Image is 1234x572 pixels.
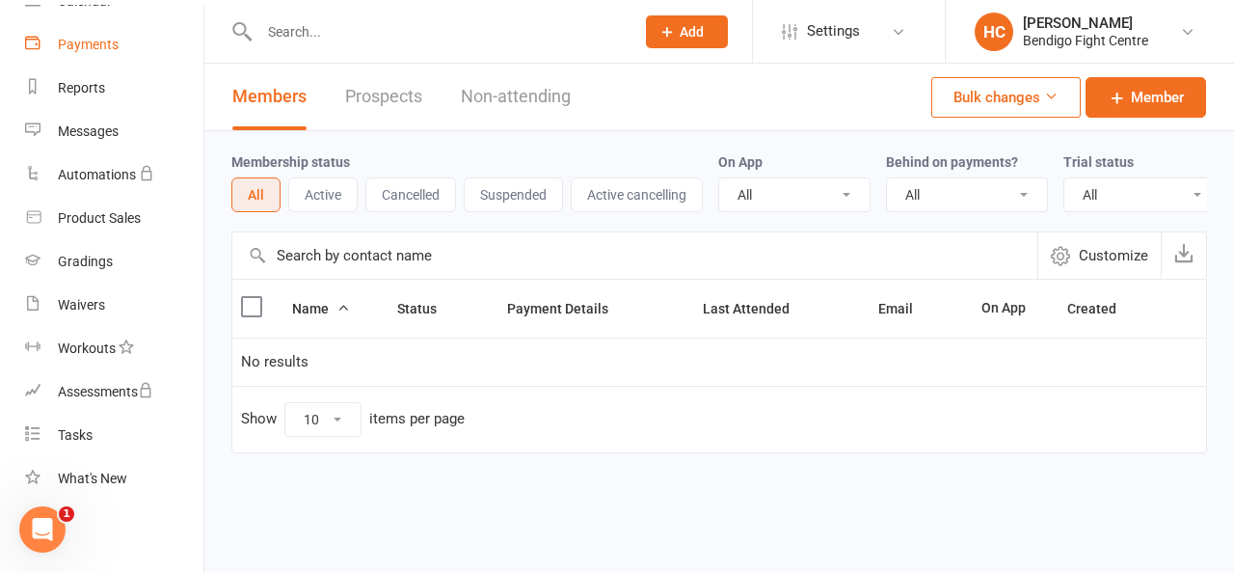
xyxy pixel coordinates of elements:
a: Members [232,64,307,130]
span: Customize [1079,244,1148,267]
button: Last Attended [703,297,811,320]
span: Payment Details [507,301,630,316]
input: Search by contact name [232,232,1037,279]
span: Created [1067,301,1138,316]
div: Automations [58,167,136,182]
label: On App [718,154,763,170]
input: Search... [254,18,621,45]
div: Bendigo Fight Centre [1023,32,1148,49]
a: Reports [25,67,203,110]
button: Name [292,297,350,320]
label: Behind on payments? [886,154,1018,170]
a: Product Sales [25,197,203,240]
a: Messages [25,110,203,153]
span: Status [397,301,458,316]
div: Product Sales [58,210,141,226]
span: 1 [59,506,74,522]
div: Show [241,402,465,437]
span: Last Attended [703,301,811,316]
button: Payment Details [507,297,630,320]
a: Gradings [25,240,203,284]
div: What's New [58,471,127,486]
button: Cancelled [365,177,456,212]
span: Name [292,301,350,316]
span: Email [878,301,934,316]
label: Membership status [231,154,350,170]
button: Active [288,177,358,212]
a: Tasks [25,414,203,457]
div: items per page [369,411,465,427]
a: Member [1086,77,1206,118]
div: Tasks [58,427,93,443]
label: Trial status [1063,154,1134,170]
button: Active cancelling [571,177,703,212]
a: Payments [25,23,203,67]
button: Add [646,15,728,48]
div: [PERSON_NAME] [1023,14,1148,32]
a: Prospects [345,64,422,130]
button: Customize [1037,232,1161,279]
div: Waivers [58,297,105,313]
div: Gradings [58,254,113,269]
th: On App [973,280,1060,338]
span: Add [680,24,704,40]
a: Workouts [25,327,203,370]
a: Assessments [25,370,203,414]
button: Suspended [464,177,563,212]
button: Bulk changes [931,77,1081,118]
div: Payments [58,37,119,52]
span: Settings [807,10,860,53]
div: HC [975,13,1013,51]
a: Non-attending [461,64,571,130]
div: Assessments [58,384,153,399]
button: Email [878,297,934,320]
span: Member [1131,86,1184,109]
button: All [231,177,281,212]
div: Reports [58,80,105,95]
iframe: Intercom live chat [19,506,66,553]
div: Workouts [58,340,116,356]
a: Waivers [25,284,203,327]
a: Automations [25,153,203,197]
div: Messages [58,123,119,139]
button: Created [1067,297,1138,320]
a: What's New [25,457,203,501]
td: No results [232,338,1206,386]
button: Status [397,297,458,320]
